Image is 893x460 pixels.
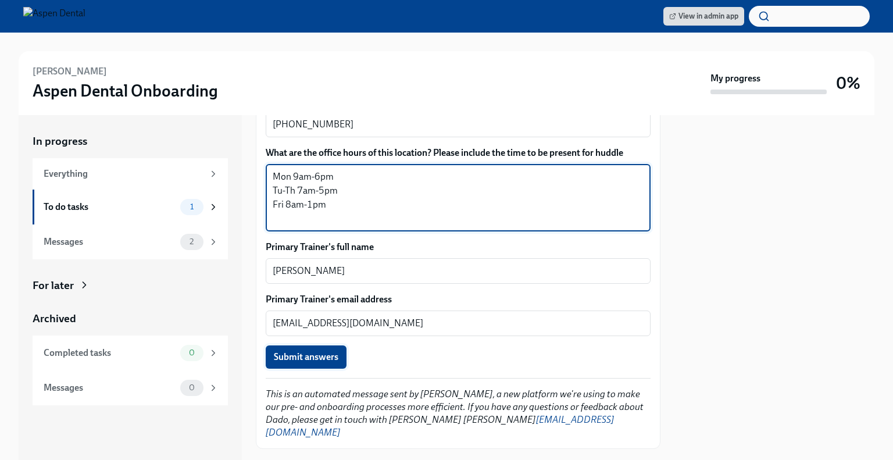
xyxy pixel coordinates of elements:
label: Primary Trainer's full name [266,241,651,254]
textarea: [EMAIL_ADDRESS][DOMAIN_NAME] [273,316,644,330]
textarea: Mon 9am-6pm Tu-Th 7am-5pm Fri 8am-1pm [273,170,644,226]
a: To do tasks1 [33,190,228,224]
span: 0 [182,348,202,357]
a: Messages2 [33,224,228,259]
span: Submit answers [274,351,338,363]
div: Everything [44,167,203,180]
h3: Aspen Dental Onboarding [33,80,218,101]
label: Primary Trainer's email address [266,293,651,306]
a: Archived [33,311,228,326]
div: To do tasks [44,201,176,213]
span: 2 [183,237,201,246]
div: Messages [44,236,176,248]
textarea: [PERSON_NAME] [273,264,644,278]
h6: [PERSON_NAME] [33,65,107,78]
textarea: [PHONE_NUMBER] [273,117,644,131]
a: For later [33,278,228,293]
a: Messages0 [33,370,228,405]
span: 0 [182,383,202,392]
em: This is an automated message sent by [PERSON_NAME], a new platform we're using to make our pre- a... [266,388,644,438]
a: In progress [33,134,228,149]
div: Completed tasks [44,347,176,359]
strong: My progress [710,72,760,85]
span: 1 [183,202,201,211]
img: Aspen Dental [23,7,85,26]
a: Everything [33,158,228,190]
div: For later [33,278,74,293]
h3: 0% [836,73,860,94]
span: View in admin app [669,10,738,22]
a: View in admin app [663,7,744,26]
a: Completed tasks0 [33,336,228,370]
button: Submit answers [266,345,347,369]
div: Messages [44,381,176,394]
label: What are the office hours of this location? Please include the time to be present for huddle [266,147,651,159]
